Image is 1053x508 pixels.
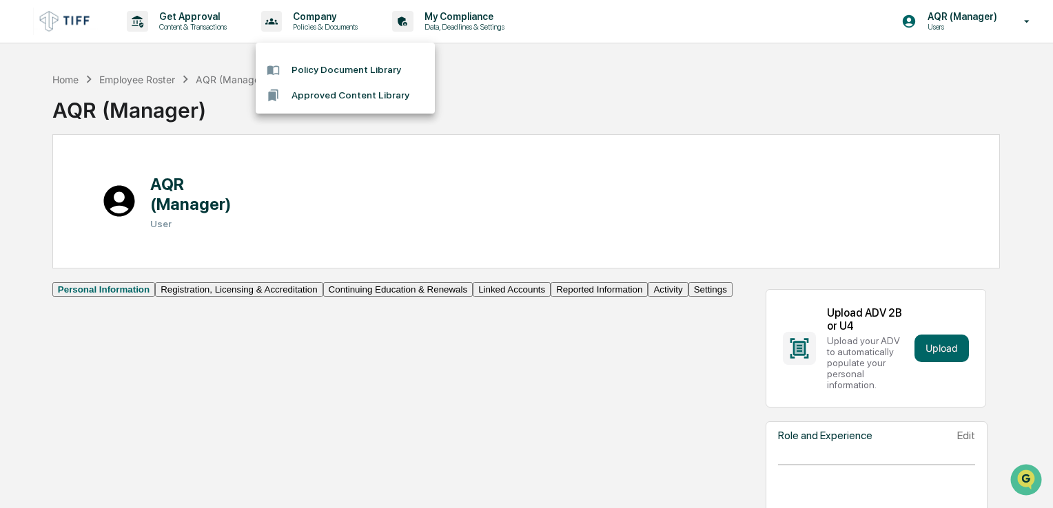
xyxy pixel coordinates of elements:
[778,429,872,442] div: Role and Experience
[688,282,733,297] button: Settings
[14,201,25,212] div: 🔎
[150,174,232,214] h1: AQR (Manager)
[234,109,251,126] button: Start new chat
[827,306,909,332] div: Upload ADV 2B or U4
[97,233,167,244] a: Powered byPylon
[14,105,39,130] img: 1746055101610-c473b297-6a78-478c-a979-82029cc54cd1
[914,335,969,362] button: Upload
[100,175,111,186] div: 🗄️
[52,87,267,123] div: AQR (Manager)
[137,233,167,244] span: Pylon
[282,22,365,32] p: Policies & Documents
[256,83,435,108] li: Approved Content Library
[473,282,551,297] button: Linked Accounts
[648,282,688,297] button: Activity
[917,11,1004,22] p: AQR (Manager)
[1009,463,1046,500] iframe: Open customer support
[52,282,155,297] button: Personal Information
[114,173,171,187] span: Attestations
[52,74,79,85] div: Home
[8,194,92,219] a: 🔎Data Lookup
[148,11,234,22] p: Get Approval
[155,282,323,297] button: Registration, Licensing & Accreditation
[827,335,909,390] div: Upload your ADV to automatically populate your personal information.
[28,200,87,213] span: Data Lookup
[8,168,94,193] a: 🖐️Preclearance
[413,22,511,32] p: Data, Deadlines & Settings
[282,11,365,22] p: Company
[957,429,975,442] div: Edit
[196,74,267,85] div: AQR (Manager)
[47,105,226,119] div: Start new chat
[52,282,733,297] div: secondary tabs example
[323,282,473,297] button: Continuing Education & Renewals
[47,119,180,130] div: We're offline, we'll be back soon
[33,8,99,34] img: logo
[14,29,251,51] p: How can we help?
[256,57,435,83] li: Policy Document Library
[150,218,232,229] h3: User
[94,168,176,193] a: 🗄️Attestations
[917,22,1004,32] p: Users
[14,175,25,186] div: 🖐️
[413,11,511,22] p: My Compliance
[551,282,648,297] button: Reported Information
[99,74,175,85] div: Employee Roster
[28,173,89,187] span: Preclearance
[148,22,234,32] p: Content & Transactions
